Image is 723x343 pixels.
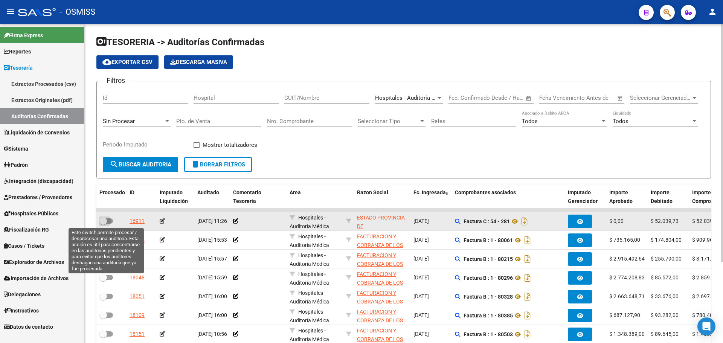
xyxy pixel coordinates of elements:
span: [DATE] [413,237,429,243]
span: Sistema [4,145,28,153]
span: Imputado Gerenciador [568,189,598,204]
span: $ 33.676,00 [651,293,679,299]
div: Open Intercom Messenger [697,317,715,335]
span: $ 2.774.208,83 [609,274,645,280]
mat-icon: delete [191,160,200,169]
span: FACTURACION Y COBRANZA DE LOS EFECTORES PUBLICOS S.E. [357,309,403,340]
span: FACTURACION Y COBRANZA DE LOS EFECTORES PUBLICOS S.E. [357,271,403,303]
datatable-header-cell: Procesado [96,184,127,209]
span: [DATE] 16:00 [197,293,227,299]
span: [DATE] [413,218,429,224]
span: Sin Procesar [103,118,135,125]
span: - OSMISS [59,4,95,20]
span: [DATE] [413,274,429,280]
h3: Filtros [103,75,129,86]
span: Instructivos [4,306,39,315]
span: Importación de Archivos [4,274,69,282]
span: Hospitales - Auditoría Médica [290,252,329,267]
span: $ 85.572,00 [651,274,679,280]
span: [DATE] [413,312,429,318]
div: - 30715497456 [357,289,407,305]
span: [DATE] [413,331,429,337]
strong: Factura B : 1 - 80296 [464,275,513,281]
datatable-header-cell: Imputado Liquidación [157,184,194,209]
app-download-masive: Descarga masiva de comprobantes (adjuntos) [164,55,233,69]
span: $ 93.282,00 [651,312,679,318]
span: Fc. Ingresada [413,189,446,195]
mat-icon: cloud_download [102,57,111,66]
span: Hospitales - Auditoría Médica [290,215,329,229]
span: Seleccionar Gerenciador [630,95,691,101]
span: Hospitales - Auditoría Médica [290,309,329,323]
span: [DATE] 15:57 [197,256,227,262]
span: Mostrar totalizadores [203,140,257,149]
span: Hospitales - Auditoría Médica [290,233,329,248]
span: Buscar Auditoria [110,161,171,168]
strong: Factura B : 1 - 80503 [464,331,513,337]
span: Exportar CSV [102,59,153,66]
span: $ 0,00 [609,218,624,224]
span: Borrar Filtros [191,161,245,168]
span: Imputado Liquidación [160,189,188,204]
i: Descargar documento [520,215,529,227]
span: Todos [522,118,538,125]
span: Seleccionar Tipo [358,118,419,125]
span: Padrón [4,161,28,169]
span: Comentario Tesoreria [233,189,261,204]
span: [DATE] 10:56 [197,331,227,337]
span: Hospitales Públicos [4,209,58,218]
datatable-header-cell: Comentario Tesoreria [230,184,287,209]
datatable-header-cell: ID [127,184,157,209]
button: Descarga Masiva [164,55,233,69]
span: Explorador de Archivos [4,258,64,266]
datatable-header-cell: Fc. Ingresada [410,184,452,209]
datatable-header-cell: Razon Social [354,184,410,209]
i: Descargar documento [523,234,532,246]
mat-icon: person [708,7,717,16]
button: Open calendar [616,94,625,103]
span: Reportes [4,47,31,56]
div: - 30715497456 [357,251,407,267]
button: Borrar Filtros [184,157,252,172]
strong: Factura B : 1 - 80215 [464,256,513,262]
span: Tesorería [4,64,33,72]
span: $ 780.409,90 [692,312,723,318]
div: - 30673377544 [357,213,407,229]
i: Descargar documento [523,272,532,284]
strong: Factura B : 1 - 80061 [464,237,513,243]
span: Hospitales - Auditoría Médica [375,95,450,101]
button: Exportar CSV [96,55,159,69]
datatable-header-cell: Importe Debitado [648,184,689,209]
i: Descargar documento [523,253,532,265]
span: Importe Aprobado [609,189,633,204]
button: Buscar Auditoria [103,157,178,172]
span: Liquidación de Convenios [4,128,70,137]
span: ID [130,189,134,195]
mat-icon: search [110,160,119,169]
div: 17985 [130,236,145,244]
span: [DATE] 11:26 [197,218,227,224]
datatable-header-cell: Comprobantes asociados [452,184,565,209]
strong: Factura C : 54 - 281 [464,218,510,224]
div: 18041 [130,255,145,263]
div: 18048 [130,273,145,282]
span: Integración (discapacidad) [4,177,73,185]
span: Descarga Masiva [170,59,227,66]
span: Procesado [99,189,125,195]
span: [DATE] [413,293,429,299]
span: Hospitales - Auditoría Médica [290,271,329,286]
span: Datos de contacto [4,323,53,331]
div: 16911 [130,217,145,226]
span: $ 687.127,90 [609,312,640,318]
span: Hospitales - Auditoría Médica [290,328,329,342]
span: [DATE] 16:00 [197,312,227,318]
span: $ 2.663.648,71 [609,293,645,299]
div: - 30715497456 [357,270,407,286]
span: Area [290,189,301,195]
div: - 30715497456 [357,326,407,342]
i: Descargar documento [523,328,532,340]
span: $ 52.039,73 [692,218,720,224]
strong: Factura B : 1 - 80385 [464,313,513,319]
span: ESTADO PROVINCIA DE [GEOGRAPHIC_DATA][PERSON_NAME] [357,215,408,246]
span: [DATE] 15:59 [197,274,227,280]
